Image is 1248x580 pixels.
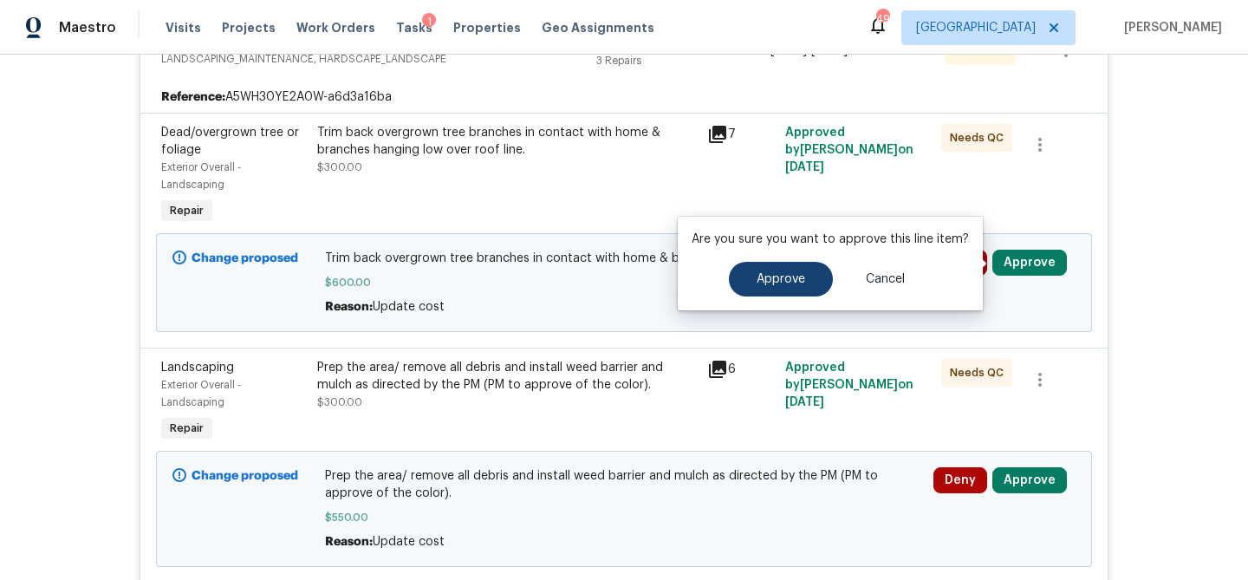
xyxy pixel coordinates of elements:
[707,124,775,145] div: 7
[325,250,924,267] span: Trim back overgrown tree branches in contact with home & branches hanging low over roof line.
[596,52,770,69] div: 3 Repairs
[785,161,824,173] span: [DATE]
[325,536,373,548] span: Reason:
[916,19,1036,36] span: [GEOGRAPHIC_DATA]
[317,359,697,394] div: Prep the area/ remove all debris and install weed barrier and mulch as directed by the PM (PM to ...
[396,22,432,34] span: Tasks
[325,301,373,313] span: Reason:
[325,274,924,291] span: $600.00
[785,127,913,173] span: Approved by [PERSON_NAME] on
[729,262,833,297] button: Approve
[373,536,445,548] span: Update cost
[140,81,1108,113] div: A5WH30YE2A0W-a6d3a16ba
[373,301,445,313] span: Update cost
[59,19,116,36] span: Maestro
[161,380,242,407] span: Exterior Overall - Landscaping
[161,50,596,68] span: LANDSCAPING_MAINTENANCE, HARDSCAPE_LANDSCAPE
[317,397,362,407] span: $300.00
[992,250,1067,276] button: Approve
[192,470,298,482] b: Change proposed
[163,202,211,219] span: Repair
[161,362,234,374] span: Landscaping
[785,362,913,408] span: Approved by [PERSON_NAME] on
[161,127,299,156] span: Dead/overgrown tree or foliage
[933,467,987,493] button: Deny
[325,467,924,502] span: Prep the area/ remove all debris and install weed barrier and mulch as directed by the PM (PM to ...
[317,124,697,159] div: Trim back overgrown tree branches in contact with home & branches hanging low over roof line.
[1117,19,1222,36] span: [PERSON_NAME]
[192,252,298,264] b: Change proposed
[222,19,276,36] span: Projects
[950,129,1011,147] span: Needs QC
[296,19,375,36] span: Work Orders
[317,162,362,173] span: $300.00
[161,88,225,106] b: Reference:
[163,420,211,437] span: Repair
[166,19,201,36] span: Visits
[785,396,824,408] span: [DATE]
[325,509,924,526] span: $550.00
[161,162,242,190] span: Exterior Overall - Landscaping
[757,273,805,286] span: Approve
[707,359,775,380] div: 6
[992,467,1067,493] button: Approve
[838,262,933,297] button: Cancel
[422,13,436,30] div: 1
[866,273,905,286] span: Cancel
[453,19,521,36] span: Properties
[542,19,654,36] span: Geo Assignments
[876,10,888,28] div: 49
[950,364,1011,381] span: Needs QC
[692,231,969,248] p: Are you sure you want to approve this line item?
